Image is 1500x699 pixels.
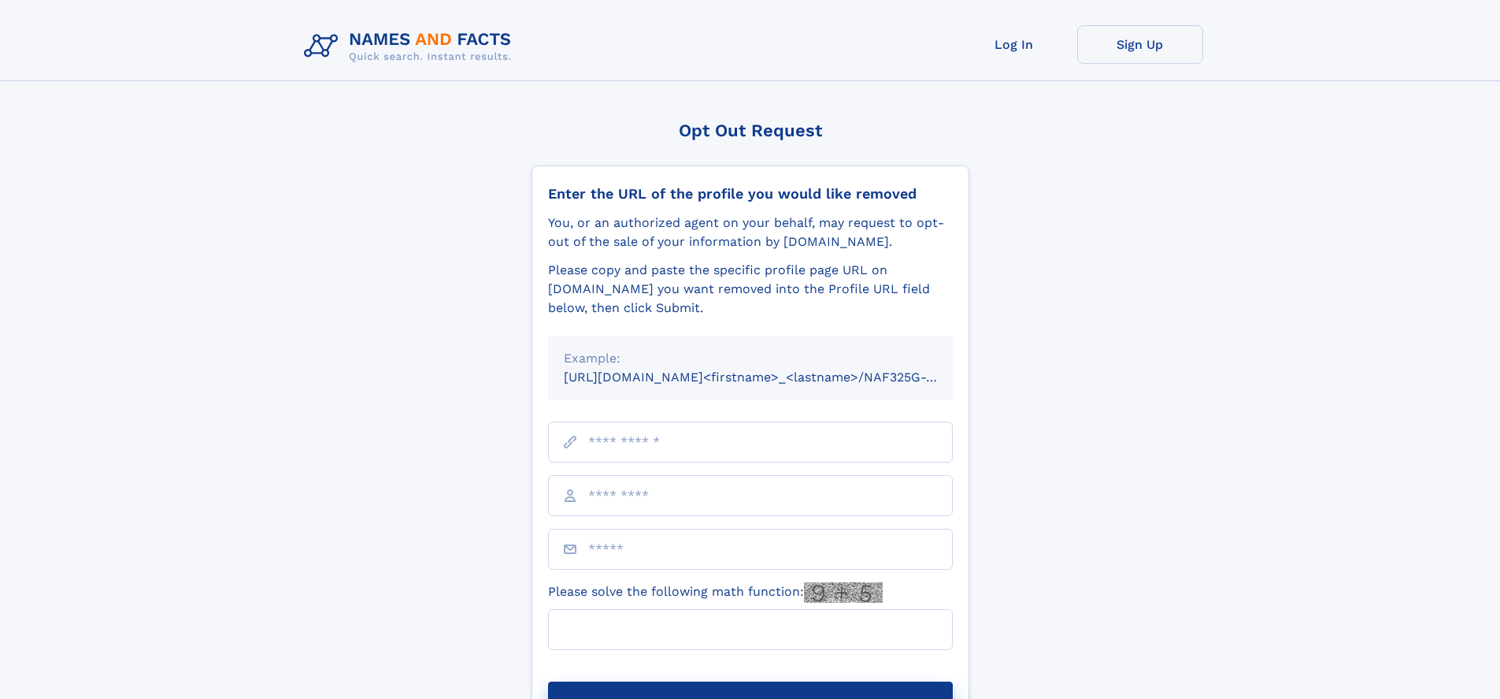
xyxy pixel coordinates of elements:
[531,121,969,140] div: Opt Out Request
[1077,25,1203,64] a: Sign Up
[548,582,883,603] label: Please solve the following math function:
[548,214,953,251] div: You, or an authorized agent on your behalf, may request to opt-out of the sale of your informatio...
[298,25,524,68] img: Logo Names and Facts
[548,261,953,318] div: Please copy and paste the specific profile page URL on [DOMAIN_NAME] you want removed into the Pr...
[564,370,983,385] small: [URL][DOMAIN_NAME]<firstname>_<lastname>/NAF325G-xxxxxxxx
[548,185,953,203] div: Enter the URL of the profile you would like removed
[951,25,1077,64] a: Log In
[564,349,937,368] div: Example:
